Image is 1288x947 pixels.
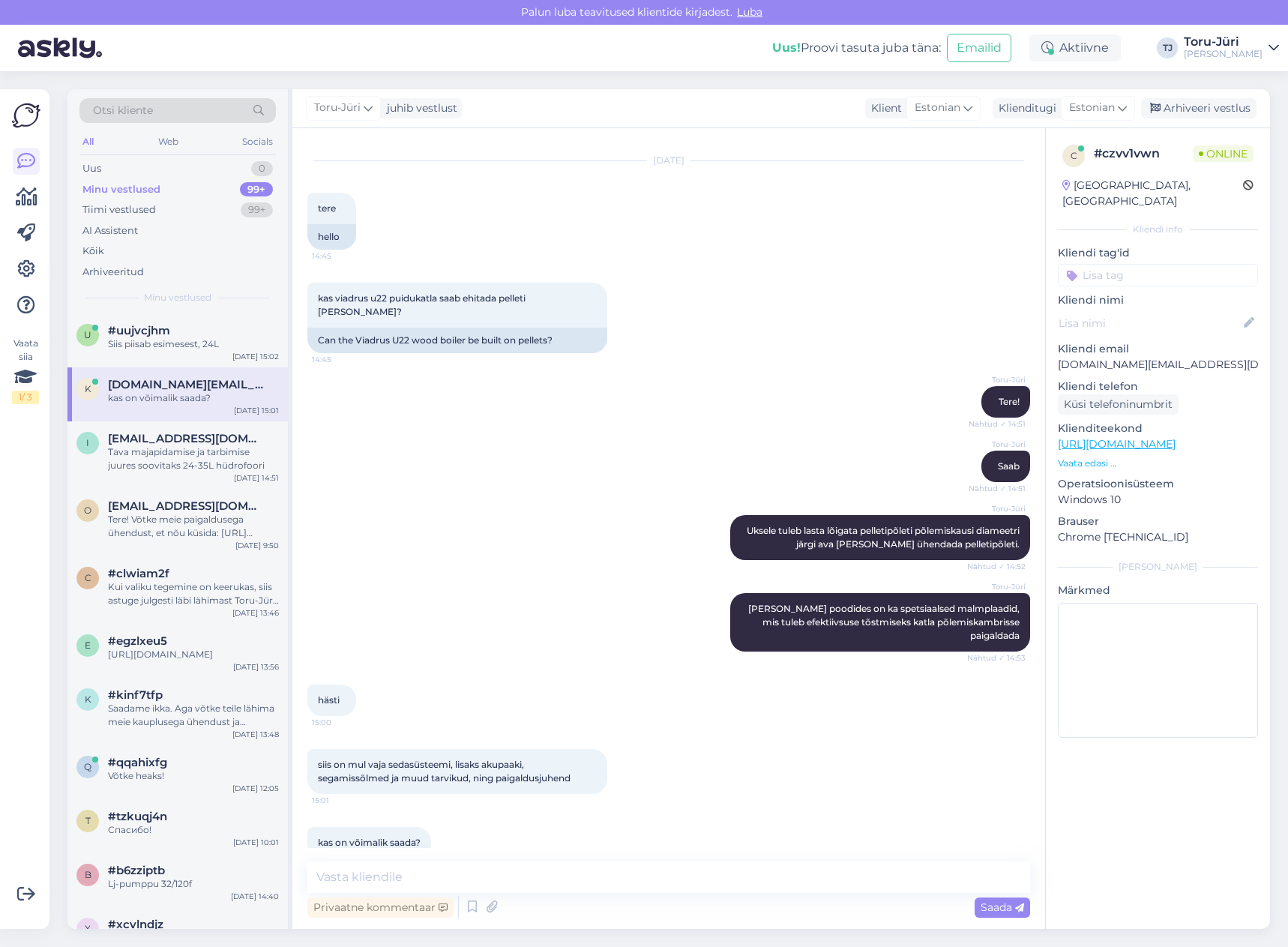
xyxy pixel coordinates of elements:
[307,154,1030,167] div: [DATE]
[108,634,167,648] span: #egzlxeu5
[12,337,39,404] div: Vaata siia
[144,291,211,304] span: Minu vestlused
[312,250,368,262] span: 14:45
[312,717,368,728] span: 15:00
[981,901,1024,914] span: Saada
[312,795,368,806] span: 15:01
[1058,245,1258,261] p: Kliendi tag'id
[108,688,163,702] span: #kinf7tfp
[1058,583,1258,598] p: Märkmed
[108,580,279,607] div: Kui valiku tegemine on keerukas, siis astuge julgesti läbi lähimast Toru-Jüri kauplusest. Sealsed...
[79,132,97,151] div: All
[12,101,40,130] img: Askly Logo
[251,161,273,176] div: 0
[969,374,1026,385] span: Toru-Jüri
[233,661,279,673] div: [DATE] 13:56
[240,182,273,197] div: 99+
[232,783,279,794] div: [DATE] 12:05
[969,483,1026,494] span: Nähtud ✓ 14:51
[1058,341,1258,357] p: Kliendi email
[312,354,368,365] span: 14:45
[234,472,279,484] div: [DATE] 14:51
[318,837,421,848] span: kas on võimalik saada?
[85,694,91,705] span: k
[84,505,91,516] span: o
[748,603,1022,641] span: [PERSON_NAME] poodides on ka spetsiaalsed malmplaadid, mis tuleb efektiivsuse tõstmiseks katla põ...
[1058,492,1258,508] p: Windows 10
[108,445,279,472] div: Tava majapidamise ja tarbimise juures soovitaks 24-35L hüdrofoori
[1071,150,1077,161] span: c
[108,702,279,729] div: Saadame ikka. Aga võtke teile lähima meie kauplusega ühendust ja täpsustage toode ikkagi üle [URL...
[318,759,571,784] span: siis on mul vaja sedasüsteemi, lisaks akupaaki, segamissõlmed ja muud tarvikud, ning paigaldusjuhend
[1157,37,1178,58] div: TJ
[108,823,279,837] div: Спасибо!
[155,132,181,151] div: Web
[82,244,104,259] div: Kõik
[1058,514,1258,529] p: Brauser
[1059,315,1241,331] input: Lisa nimi
[1058,264,1258,286] input: Lisa tag
[93,103,153,118] span: Otsi kliente
[999,396,1020,407] span: Tere!
[318,694,340,706] span: hästi
[1058,292,1258,308] p: Kliendi nimi
[85,923,91,934] span: x
[915,100,960,116] span: Estonian
[772,40,801,55] b: Uus!
[85,572,91,583] span: c
[1058,357,1258,373] p: [DOMAIN_NAME][EMAIL_ADDRESS][DOMAIN_NAME]
[108,513,279,540] div: Tere! Võtke meie paigaldusega ühendust, et nõu küsida: [URL][DOMAIN_NAME]
[232,607,279,619] div: [DATE] 13:46
[1029,34,1121,61] div: Aktiivne
[108,918,163,931] span: #xcvlndjz
[86,437,89,448] span: i
[969,439,1026,450] span: Toru-Jüri
[1058,560,1258,574] div: [PERSON_NAME]
[108,499,264,513] span: ove.aksalu@mail.ee
[108,810,167,823] span: #tzkuqj4n
[82,161,101,176] div: Uus
[1069,100,1115,116] span: Estonian
[865,100,902,116] div: Klient
[82,182,160,197] div: Minu vestlused
[1184,36,1263,48] div: Toru-Jüri
[967,652,1026,664] span: Nähtud ✓ 14:53
[108,391,279,405] div: kas on võimalik saada?
[108,864,165,877] span: #b6zziptb
[747,525,1022,550] span: Uksele tuleb lasta lõigata pelletipõleti põlemiskausi diameetri järgi ava [PERSON_NAME] ühendada ...
[1058,437,1176,451] a: [URL][DOMAIN_NAME]
[108,337,279,351] div: Siis piisab esimesest, 24L
[84,761,91,772] span: q
[84,329,91,340] span: u
[1094,145,1193,163] div: # czvv1vwn
[307,328,607,353] div: Can the Viadrus U22 wood boiler be built on pellets?
[85,640,91,651] span: e
[82,265,144,280] div: Arhiveeritud
[381,100,457,116] div: juhib vestlust
[732,5,767,19] span: Luba
[307,224,356,250] div: hello
[998,460,1020,472] span: Saab
[108,769,279,783] div: Võtke heaks!
[1193,145,1254,162] span: Online
[1184,48,1263,60] div: [PERSON_NAME]
[85,869,91,880] span: b
[108,648,279,661] div: [URL][DOMAIN_NAME]
[1058,394,1179,415] div: Küsi telefoninumbrit
[318,202,336,214] span: tere
[233,837,279,848] div: [DATE] 10:01
[967,561,1026,572] span: Nähtud ✓ 14:52
[1058,379,1258,394] p: Kliendi telefon
[969,581,1026,592] span: Toru-Jüri
[234,405,279,416] div: [DATE] 15:01
[108,756,167,769] span: #qqahixfg
[108,378,264,391] span: kristo.org@mail.ee
[108,877,279,891] div: Lj-pumppu 32/120f
[1058,421,1258,436] p: Klienditeekond
[1062,178,1243,209] div: [GEOGRAPHIC_DATA], [GEOGRAPHIC_DATA]
[993,100,1056,116] div: Klienditugi
[108,432,264,445] span: irinaozerova@gmail.com
[318,292,528,317] span: kas viadrus u22 puidukatla saab ehitada pelleti [PERSON_NAME]?
[108,324,170,337] span: #uujvcjhm
[82,223,138,238] div: AI Assistent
